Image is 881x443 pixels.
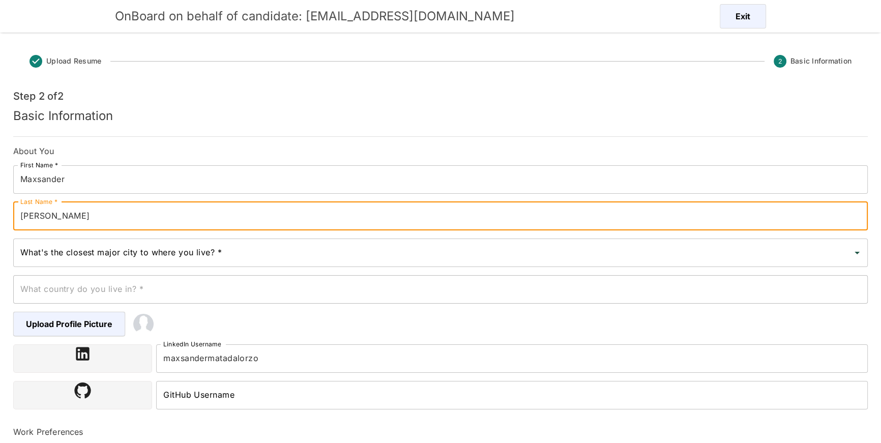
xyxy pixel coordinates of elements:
text: 2 [778,57,782,65]
label: First Name * [20,161,58,169]
h5: Basic Information [13,108,725,124]
img: 2Q== [133,314,154,334]
h6: About You [13,145,868,157]
button: Exit [720,4,766,28]
h6: Step 2 of 2 [13,88,725,104]
label: Last Name * [20,197,57,206]
h5: OnBoard on behalf of candidate: [EMAIL_ADDRESS][DOMAIN_NAME] [115,8,515,24]
span: Upload Profile Picture [13,312,125,336]
h6: Work Preferences [13,426,868,438]
span: Basic Information [790,56,851,66]
span: Upload Resume [46,56,101,66]
button: Open [850,246,864,260]
label: LinkedIn Username [163,340,221,348]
